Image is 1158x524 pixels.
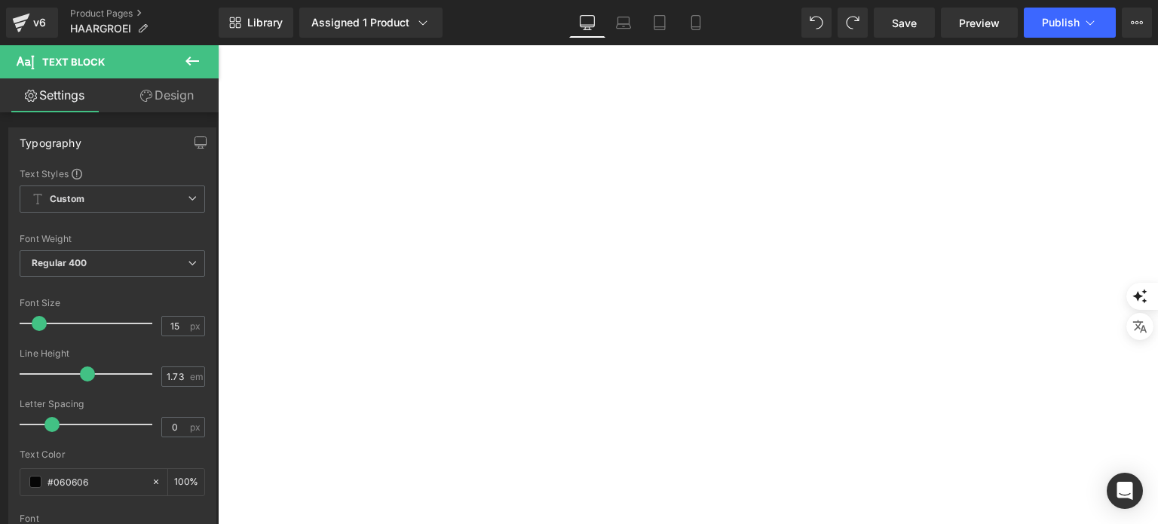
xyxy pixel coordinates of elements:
[1107,473,1143,509] div: Open Intercom Messenger
[20,513,205,524] div: Font
[569,8,605,38] a: Desktop
[32,257,87,268] b: Regular 400
[20,167,205,179] div: Text Styles
[642,8,678,38] a: Tablet
[50,193,84,206] b: Custom
[801,8,832,38] button: Undo
[190,422,203,432] span: px
[20,348,205,359] div: Line Height
[190,321,203,331] span: px
[1042,17,1080,29] span: Publish
[190,372,203,382] span: em
[70,8,219,20] a: Product Pages
[20,399,205,409] div: Letter Spacing
[838,8,868,38] button: Redo
[42,56,105,68] span: Text Block
[1122,8,1152,38] button: More
[311,15,430,30] div: Assigned 1 Product
[112,78,222,112] a: Design
[20,234,205,244] div: Font Weight
[20,128,81,149] div: Typography
[892,15,917,31] span: Save
[247,16,283,29] span: Library
[70,23,131,35] span: HAARGROEI
[20,298,205,308] div: Font Size
[219,8,293,38] a: New Library
[168,469,204,495] div: %
[605,8,642,38] a: Laptop
[678,8,714,38] a: Mobile
[30,13,49,32] div: v6
[20,449,205,460] div: Text Color
[6,8,58,38] a: v6
[959,15,1000,31] span: Preview
[941,8,1018,38] a: Preview
[1024,8,1116,38] button: Publish
[47,473,144,490] input: Color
